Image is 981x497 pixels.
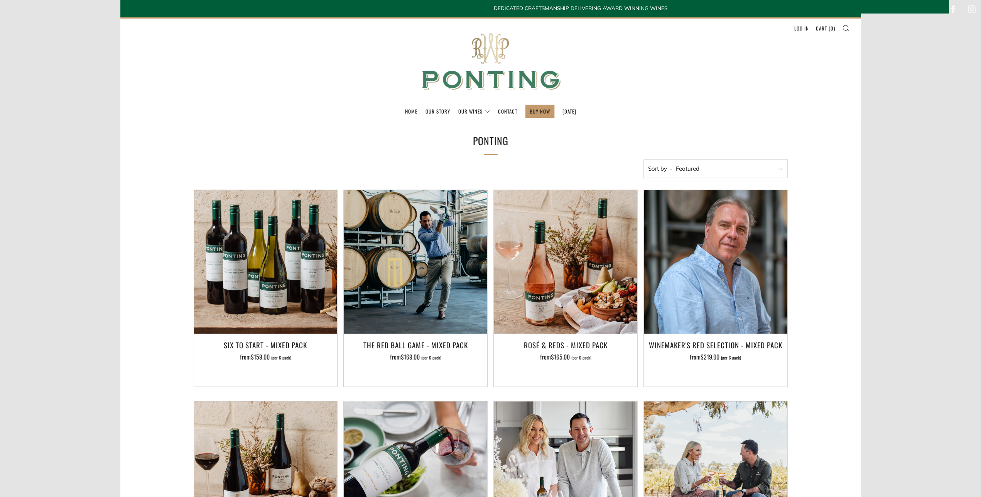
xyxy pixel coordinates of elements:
[240,352,291,361] span: from
[562,105,576,117] a: [DATE]
[271,356,291,360] span: (per 6 pack)
[690,352,741,361] span: from
[421,356,441,360] span: (per 6 pack)
[644,338,787,377] a: Winemaker's Red Selection - Mixed Pack from$219.00 (per 6 pack)
[498,338,633,351] h3: Rosé & Reds - Mixed Pack
[721,356,741,360] span: (per 6 pack)
[405,105,417,117] a: Home
[571,356,591,360] span: (per 6 pack)
[251,352,270,361] span: $159.00
[550,352,569,361] span: $165.00
[458,105,490,117] a: Our Wines
[540,352,591,361] span: from
[425,105,450,117] a: Our Story
[401,352,420,361] span: $169.00
[530,105,550,117] a: BUY NOW
[648,338,783,351] h3: Winemaker's Red Selection - Mixed Pack
[198,338,334,351] h3: Six To Start - Mixed Pack
[701,352,719,361] span: $219.00
[831,24,834,32] span: 0
[344,338,487,377] a: The Red Ball Game - Mixed Pack from$169.00 (per 6 pack)
[414,19,568,105] img: Ponting Wines
[375,132,606,150] h1: ponting
[390,352,441,361] span: from
[494,338,637,377] a: Rosé & Reds - Mixed Pack from$165.00 (per 6 pack)
[348,338,483,351] h3: The Red Ball Game - Mixed Pack
[816,22,835,34] a: Cart (0)
[498,105,517,117] a: Contact
[194,338,338,377] a: Six To Start - Mixed Pack from$159.00 (per 6 pack)
[794,22,809,34] a: Log in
